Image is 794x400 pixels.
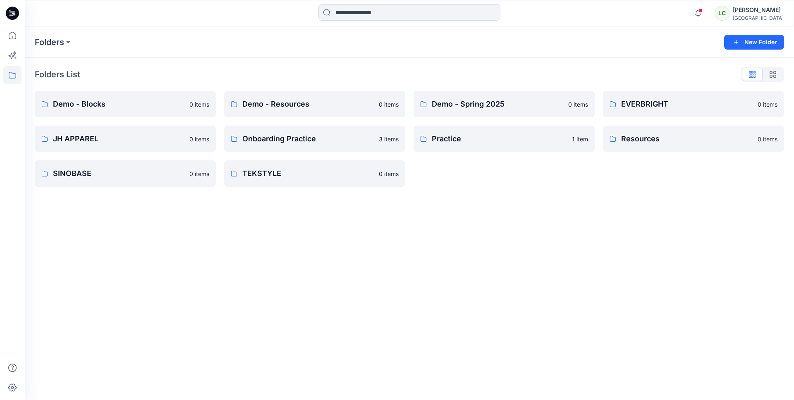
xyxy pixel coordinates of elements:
[35,36,64,48] a: Folders
[379,169,399,178] p: 0 items
[603,126,784,152] a: Resources0 items
[758,135,777,143] p: 0 items
[53,133,184,145] p: JH APPAREL
[35,68,80,81] p: Folders List
[35,91,216,117] a: Demo - Blocks0 items
[224,160,405,187] a: TEKSTYLE0 items
[432,98,563,110] p: Demo - Spring 2025
[621,98,753,110] p: EVERBRIGHT
[242,98,374,110] p: Demo - Resources
[568,100,588,109] p: 0 items
[733,5,784,15] div: [PERSON_NAME]
[758,100,777,109] p: 0 items
[414,91,595,117] a: Demo - Spring 20250 items
[35,160,216,187] a: SINOBASE0 items
[733,15,784,21] div: [GEOGRAPHIC_DATA]
[242,133,374,145] p: Onboarding Practice
[379,100,399,109] p: 0 items
[189,135,209,143] p: 0 items
[432,133,567,145] p: Practice
[572,135,588,143] p: 1 item
[724,35,784,50] button: New Folder
[224,91,405,117] a: Demo - Resources0 items
[189,100,209,109] p: 0 items
[242,168,374,179] p: TEKSTYLE
[603,91,784,117] a: EVERBRIGHT0 items
[224,126,405,152] a: Onboarding Practice3 items
[715,6,729,21] div: LC
[379,135,399,143] p: 3 items
[53,98,184,110] p: Demo - Blocks
[35,126,216,152] a: JH APPAREL0 items
[414,126,595,152] a: Practice1 item
[53,168,184,179] p: SINOBASE
[189,169,209,178] p: 0 items
[621,133,753,145] p: Resources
